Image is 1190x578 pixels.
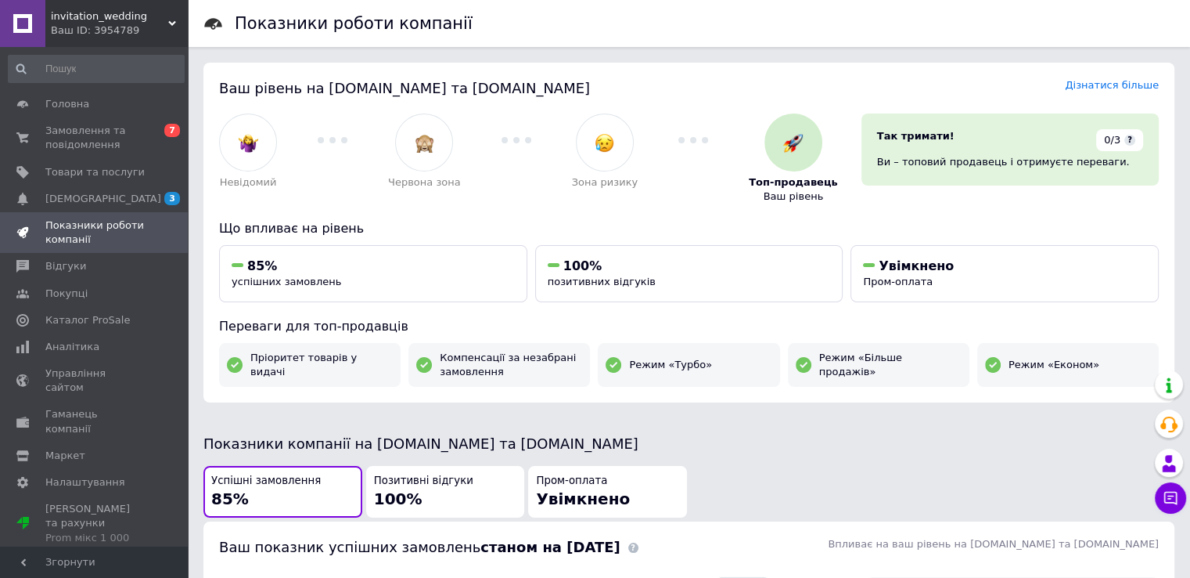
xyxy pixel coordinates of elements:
img: :rocket: [783,133,803,153]
a: Дізнатися більше [1065,79,1159,91]
span: Увімкнено [536,489,630,508]
div: Prom мікс 1 000 [45,531,145,545]
span: 100% [374,489,422,508]
span: Пріоритет товарів у видачі [250,351,393,379]
span: Зона ризику [572,175,638,190]
span: 85% [247,258,277,273]
button: Пром-оплатаУвімкнено [528,466,687,518]
span: Що впливає на рівень [219,221,364,236]
span: [PERSON_NAME] та рахунки [45,502,145,545]
span: успішних замовлень [232,276,341,287]
span: Показники компанії на [DOMAIN_NAME] та [DOMAIN_NAME] [203,435,638,452]
span: Невідомий [220,175,277,190]
img: :woman-shrugging: [239,133,258,153]
span: 7 [164,124,180,137]
button: Успішні замовлення85% [203,466,362,518]
button: Чат з покупцем [1155,482,1186,514]
img: :see_no_evil: [415,133,434,153]
div: 0/3 [1096,129,1143,151]
span: Червона зона [388,175,461,190]
div: Ви – топовий продавець і отримуєте переваги. [877,155,1143,169]
span: Управління сайтом [45,367,145,395]
span: 100% [563,258,602,273]
span: Замовлення та повідомлення [45,124,145,152]
span: Пром-оплата [536,474,607,489]
span: Впливає на ваш рівень на [DOMAIN_NAME] та [DOMAIN_NAME] [828,538,1159,550]
span: Відгуки [45,259,86,273]
span: Режим «Більше продажів» [819,351,962,379]
span: 85% [211,489,249,508]
span: ? [1124,135,1135,146]
span: Режим «Економ» [1008,358,1099,372]
button: 85%успішних замовлень [219,245,527,302]
span: Успішні замовлення [211,474,321,489]
span: Гаманець компанії [45,407,145,435]
span: Головна [45,97,89,111]
h1: Показники роботи компанії [235,14,473,33]
span: Показники роботи компанії [45,219,145,247]
span: позитивних відгуків [548,276,656,287]
span: Топ-продавець [749,175,838,190]
span: Компенсації за незабрані замовлення [440,351,582,379]
span: 3 [164,192,180,205]
input: Пошук [8,55,185,83]
span: Увімкнено [879,258,954,273]
span: Пром-оплата [863,276,933,287]
b: станом на [DATE] [480,539,620,555]
span: Каталог ProSale [45,313,130,327]
button: 100%позитивних відгуків [535,245,843,302]
button: Позитивні відгуки100% [366,466,525,518]
span: Позитивні відгуки [374,474,473,489]
span: Ваш рівень [764,190,824,204]
span: Товари та послуги [45,165,145,179]
button: УвімкненоПром-оплата [850,245,1159,302]
span: Аналітика [45,340,99,354]
span: Ваш рівень на [DOMAIN_NAME] та [DOMAIN_NAME] [219,80,590,96]
span: Так тримати! [877,130,955,142]
span: Ваш показник успішних замовлень [219,539,620,555]
img: :disappointed_relieved: [595,133,614,153]
span: Налаштування [45,475,125,489]
span: [DEMOGRAPHIC_DATA] [45,192,161,206]
div: Ваш ID: 3954789 [51,23,188,38]
span: invitation_wedding [51,9,168,23]
span: Покупці [45,287,88,301]
span: Режим «Турбо» [629,358,712,372]
span: Переваги для топ-продавців [219,319,408,334]
span: Маркет [45,449,85,463]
